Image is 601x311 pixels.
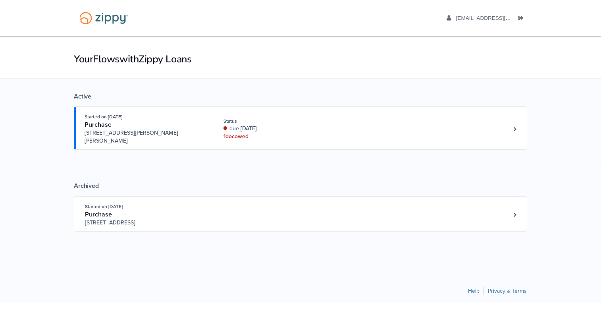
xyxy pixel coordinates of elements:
a: Open loan 4184872 [74,106,527,150]
div: Active [74,93,527,100]
a: edit profile [447,15,591,23]
span: Purchase [85,121,112,129]
a: Help [468,288,480,294]
span: Purchase [85,211,112,218]
a: Privacy & Terms [488,288,527,294]
a: Loan number 3985062 [509,209,520,221]
h1: Your Flows with Zippy Loans [74,52,527,66]
a: Loan number 4184872 [509,123,520,135]
div: due [DATE] [223,125,329,133]
span: Started on [DATE] [85,204,123,209]
span: [STREET_ADDRESS][PERSON_NAME][PERSON_NAME] [85,129,206,145]
img: Logo [74,8,133,28]
div: 1 doc owed [223,133,329,141]
span: [STREET_ADDRESS] [85,219,206,227]
a: Open loan 3985062 [74,196,527,232]
div: Archived [74,182,527,190]
div: Status [223,118,329,125]
span: Started on [DATE] [85,114,122,120]
span: madison.wilken@gmail.com [456,15,591,21]
a: Log out [518,15,527,23]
